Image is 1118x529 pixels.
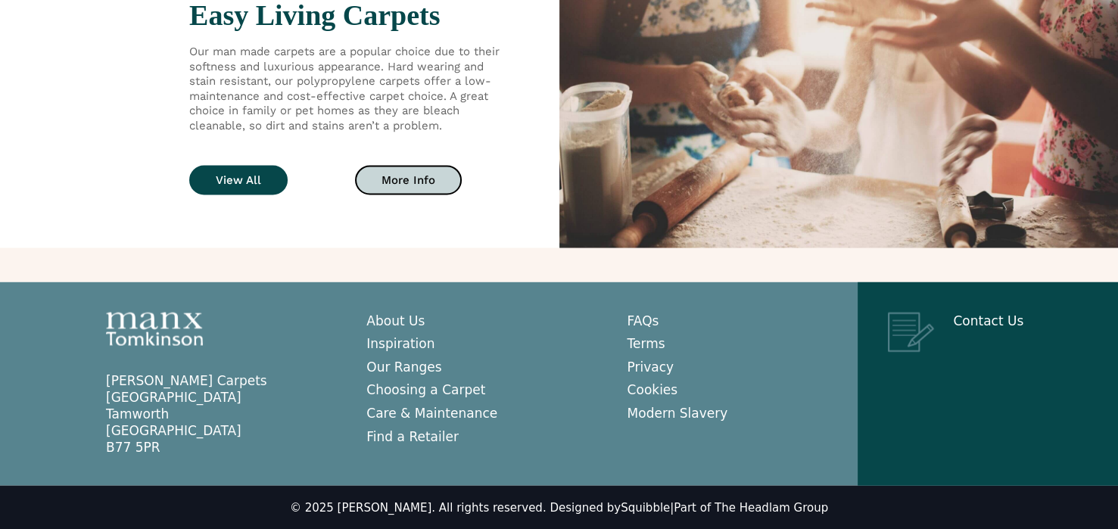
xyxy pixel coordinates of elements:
[953,313,1023,328] a: Contact Us
[366,406,497,421] a: Care & Maintenance
[628,382,678,397] a: Cookies
[189,166,288,195] a: View All
[366,382,485,397] a: Choosing a Carpet
[628,313,659,328] a: FAQs
[189,45,500,132] span: Our man made carpets are a popular choice due to their softness and luxurious appearance. Hard we...
[628,359,674,375] a: Privacy
[106,313,203,346] img: Manx Tomkinson Logo
[381,175,435,186] span: More Info
[366,336,434,351] a: Inspiration
[621,501,670,515] a: Squibble
[628,336,665,351] a: Terms
[366,359,441,375] a: Our Ranges
[366,313,425,328] a: About Us
[290,501,828,516] div: © 2025 [PERSON_NAME]. All rights reserved. Designed by |
[106,372,336,456] p: [PERSON_NAME] Carpets [GEOGRAPHIC_DATA] Tamworth [GEOGRAPHIC_DATA] B77 5PR
[674,501,828,515] a: Part of The Headlam Group
[355,166,462,195] a: More Info
[628,406,728,421] a: Modern Slavery
[366,429,459,444] a: Find a Retailer
[189,1,506,30] h2: Easy Living Carpets
[216,175,261,186] span: View All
